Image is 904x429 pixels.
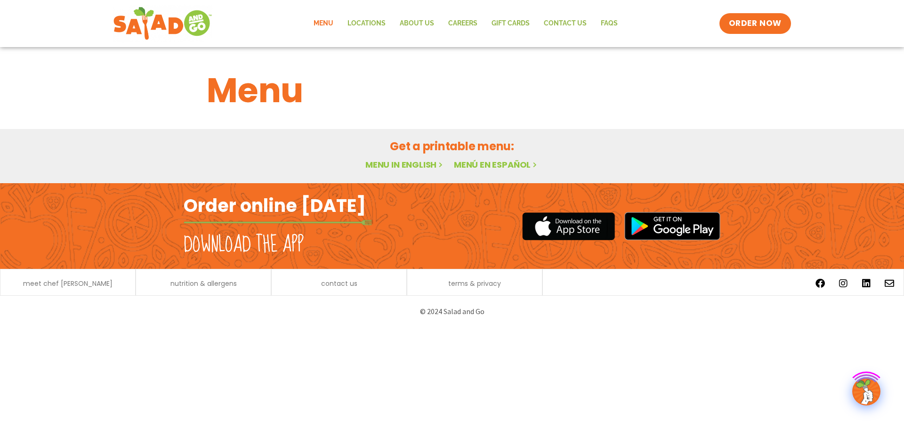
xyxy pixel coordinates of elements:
img: new-SAG-logo-768×292 [113,5,212,42]
a: Locations [340,13,393,34]
h2: Order online [DATE] [184,194,366,217]
a: Menú en español [454,159,539,170]
p: © 2024 Salad and Go [188,305,716,318]
a: About Us [393,13,441,34]
span: ORDER NOW [729,18,782,29]
a: FAQs [594,13,625,34]
a: nutrition & allergens [170,280,237,287]
a: GIFT CARDS [484,13,537,34]
h2: Download the app [184,232,304,258]
h1: Menu [207,65,697,116]
a: Menu [307,13,340,34]
img: fork [184,220,372,225]
h2: Get a printable menu: [207,138,697,154]
a: ORDER NOW [719,13,791,34]
a: Contact Us [537,13,594,34]
a: Careers [441,13,484,34]
img: appstore [522,211,615,242]
img: google_play [624,212,720,240]
a: contact us [321,280,357,287]
a: Menu in English [365,159,444,170]
a: terms & privacy [448,280,501,287]
nav: Menu [307,13,625,34]
a: meet chef [PERSON_NAME] [23,280,113,287]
